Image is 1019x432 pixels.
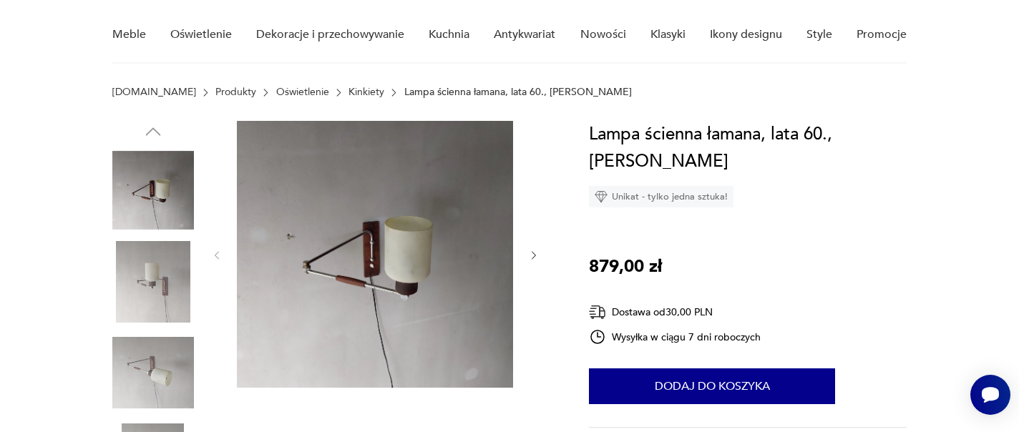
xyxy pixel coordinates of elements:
iframe: Smartsupp widget button [970,375,1010,415]
img: Ikona dostawy [589,303,606,321]
h1: Lampa ścienna łamana, lata 60., [PERSON_NAME] [589,121,907,175]
a: Promocje [857,7,907,62]
img: Zdjęcie produktu Lampa ścienna łamana, lata 60., Van Doorn [112,241,194,323]
a: Style [806,7,832,62]
a: Antykwariat [494,7,555,62]
div: Unikat - tylko jedna sztuka! [589,186,733,207]
img: Ikona diamentu [595,190,608,203]
img: Zdjęcie produktu Lampa ścienna łamana, lata 60., Van Doorn [237,121,513,388]
a: Klasyki [650,7,686,62]
img: Zdjęcie produktu Lampa ścienna łamana, lata 60., Van Doorn [112,149,194,231]
div: Dostawa od 30,00 PLN [589,303,761,321]
div: Wysyłka w ciągu 7 dni roboczych [589,328,761,345]
a: [DOMAIN_NAME] [112,87,196,98]
a: Meble [112,7,146,62]
a: Produkty [215,87,256,98]
p: 879,00 zł [589,253,662,280]
a: Dekoracje i przechowywanie [256,7,404,62]
a: Nowości [580,7,626,62]
button: Dodaj do koszyka [589,368,835,404]
a: Oświetlenie [276,87,329,98]
p: Lampa ścienna łamana, lata 60., [PERSON_NAME] [404,87,632,98]
a: Ikony designu [710,7,782,62]
a: Kuchnia [429,7,469,62]
img: Zdjęcie produktu Lampa ścienna łamana, lata 60., Van Doorn [112,332,194,413]
a: Oświetlenie [170,7,232,62]
a: Kinkiety [348,87,384,98]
